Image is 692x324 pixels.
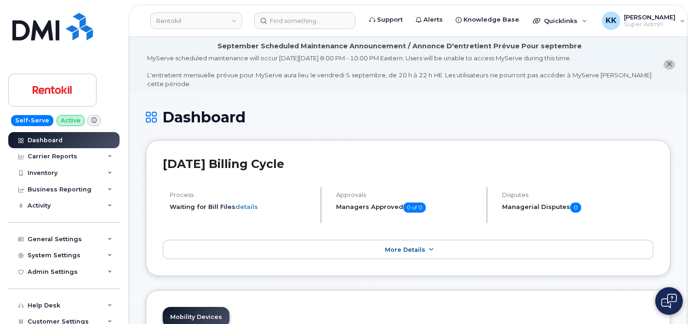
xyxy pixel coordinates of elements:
button: close notification [663,60,675,69]
span: More Details [385,246,425,253]
h4: Process [170,191,313,198]
img: Open chat [661,294,677,308]
li: Waiting for Bill Files [170,202,313,211]
span: 0 [570,202,581,213]
div: September Scheduled Maintenance Announcement / Annonce D'entretient Prévue Pour septembre [217,41,582,51]
h4: Approvals [336,191,479,198]
span: 0 of 0 [403,202,426,213]
a: details [235,203,258,210]
h5: Managers Approved [336,202,479,213]
h1: Dashboard [146,109,670,125]
h2: [DATE] Billing Cycle [163,157,653,171]
h4: Disputes [502,191,653,198]
div: MyServe scheduled maintenance will occur [DATE][DATE] 8:00 PM - 10:00 PM Eastern. Users will be u... [147,54,652,88]
h5: Managerial Disputes [502,202,653,213]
